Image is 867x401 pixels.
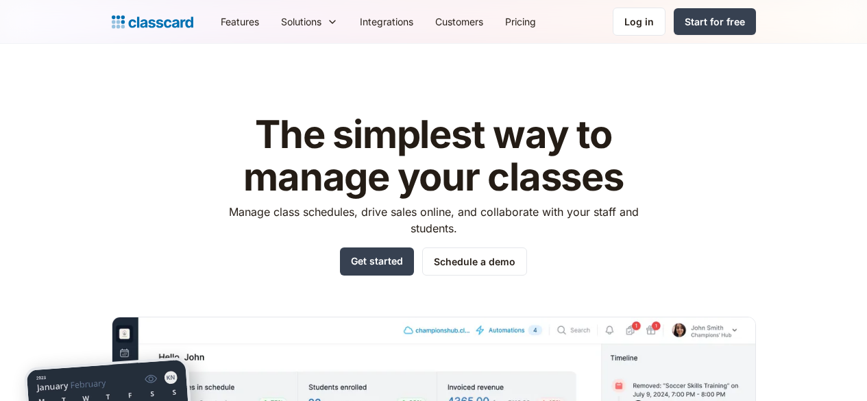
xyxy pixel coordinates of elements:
a: Customers [424,6,494,37]
a: Features [210,6,270,37]
p: Manage class schedules, drive sales online, and collaborate with your staff and students. [216,204,651,236]
a: Pricing [494,6,547,37]
div: Solutions [281,14,321,29]
a: Start for free [674,8,756,35]
a: Get started [340,247,414,276]
a: Log in [613,8,665,36]
a: Integrations [349,6,424,37]
div: Solutions [270,6,349,37]
h1: The simplest way to manage your classes [216,114,651,198]
a: home [112,12,193,32]
div: Start for free [685,14,745,29]
div: Log in [624,14,654,29]
a: Schedule a demo [422,247,527,276]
